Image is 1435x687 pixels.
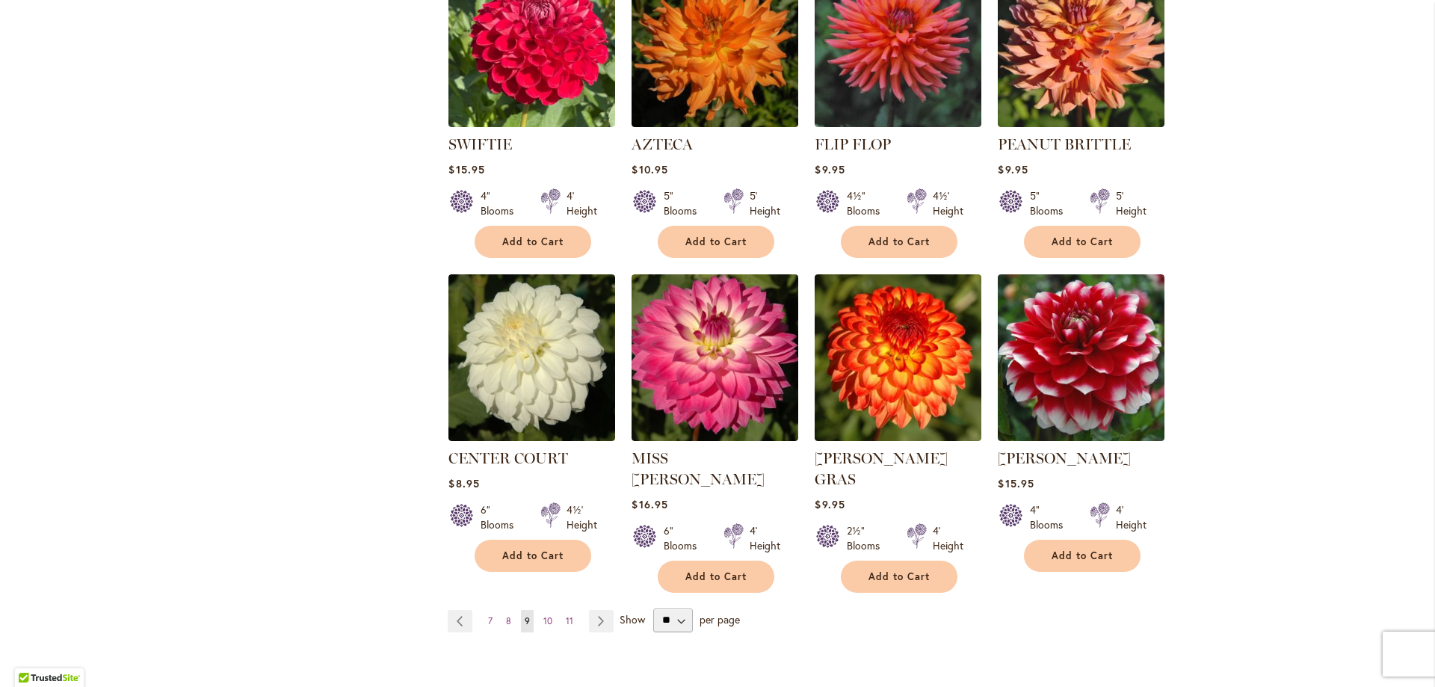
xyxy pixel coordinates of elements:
[1116,188,1147,218] div: 5' Height
[1052,549,1113,562] span: Add to Cart
[567,502,597,532] div: 4½' Height
[815,430,981,444] a: MARDY GRAS
[868,570,930,583] span: Add to Cart
[1052,235,1113,248] span: Add to Cart
[448,449,568,467] a: CENTER COURT
[484,610,496,632] a: 7
[841,561,957,593] button: Add to Cart
[847,523,889,553] div: 2½" Blooms
[815,274,981,441] img: MARDY GRAS
[664,523,706,553] div: 6" Blooms
[632,449,765,488] a: MISS [PERSON_NAME]
[525,615,530,626] span: 9
[815,162,845,176] span: $9.95
[1024,226,1141,258] button: Add to Cart
[448,476,479,490] span: $8.95
[998,449,1131,467] a: [PERSON_NAME]
[815,497,845,511] span: $9.95
[540,610,556,632] a: 10
[658,226,774,258] button: Add to Cart
[620,611,645,626] span: Show
[448,162,484,176] span: $15.95
[448,430,615,444] a: CENTER COURT
[481,502,522,532] div: 6" Blooms
[488,615,493,626] span: 7
[815,449,948,488] a: [PERSON_NAME] GRAS
[632,162,667,176] span: $10.95
[750,188,780,218] div: 5' Height
[632,430,798,444] a: MISS DELILAH
[1030,502,1072,532] div: 4" Blooms
[448,135,512,153] a: SWIFTIE
[502,235,564,248] span: Add to Cart
[632,135,693,153] a: AZTECA
[475,540,591,572] button: Add to Cart
[502,549,564,562] span: Add to Cart
[933,188,963,218] div: 4½' Height
[700,611,740,626] span: per page
[448,116,615,130] a: SWIFTIE
[998,274,1164,441] img: ZAKARY ROBERT
[1116,502,1147,532] div: 4' Height
[543,615,552,626] span: 10
[685,570,747,583] span: Add to Cart
[658,561,774,593] button: Add to Cart
[1030,188,1072,218] div: 5" Blooms
[567,188,597,218] div: 4' Height
[11,634,53,676] iframe: Launch Accessibility Center
[933,523,963,553] div: 4' Height
[998,430,1164,444] a: ZAKARY ROBERT
[841,226,957,258] button: Add to Cart
[1024,540,1141,572] button: Add to Cart
[566,615,573,626] span: 11
[475,226,591,258] button: Add to Cart
[632,116,798,130] a: AZTECA
[448,274,615,441] img: CENTER COURT
[632,497,667,511] span: $16.95
[998,476,1034,490] span: $15.95
[847,188,889,218] div: 4½" Blooms
[502,610,515,632] a: 8
[685,235,747,248] span: Add to Cart
[750,523,780,553] div: 4' Height
[664,188,706,218] div: 5" Blooms
[998,116,1164,130] a: PEANUT BRITTLE
[998,135,1131,153] a: PEANUT BRITTLE
[998,162,1028,176] span: $9.95
[815,116,981,130] a: FLIP FLOP
[562,610,577,632] a: 11
[632,274,798,441] img: MISS DELILAH
[815,135,891,153] a: FLIP FLOP
[868,235,930,248] span: Add to Cart
[481,188,522,218] div: 4" Blooms
[506,615,511,626] span: 8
